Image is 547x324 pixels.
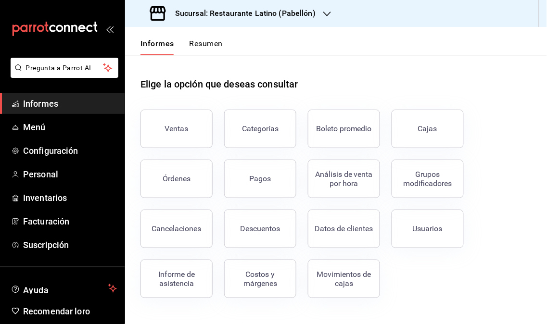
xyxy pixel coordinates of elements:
[23,122,46,132] font: Menú
[224,160,296,198] button: Pagos
[23,193,67,203] font: Inventarios
[23,306,90,316] font: Recomendar loro
[413,224,443,233] font: Usuarios
[308,260,380,298] button: Movimientos de cajas
[23,216,69,226] font: Facturación
[140,110,213,148] button: Ventas
[140,210,213,248] button: Cancelaciones
[308,160,380,198] button: Análisis de venta por hora
[140,38,223,55] div: pestañas de navegación
[392,210,464,248] button: Usuarios
[242,124,279,133] font: Categorías
[23,285,49,295] font: Ayuda
[224,210,296,248] button: Descuentos
[163,174,191,183] font: Órdenes
[11,58,118,78] button: Pregunta a Parrot AI
[7,70,118,80] a: Pregunta a Parrot AI
[175,9,316,18] font: Sucursal: Restaurante Latino (Pabellón)
[190,39,223,48] font: Resumen
[308,210,380,248] button: Datos de clientes
[392,160,464,198] button: Grupos modificadores
[165,124,189,133] font: Ventas
[243,270,277,288] font: Costos y márgenes
[317,270,371,288] font: Movimientos de cajas
[140,78,298,90] font: Elige la opción que deseas consultar
[315,170,373,188] font: Análisis de venta por hora
[23,240,69,250] font: Suscripción
[23,146,78,156] font: Configuración
[23,99,58,109] font: Informes
[140,160,213,198] button: Órdenes
[250,174,271,183] font: Pagos
[404,170,452,188] font: Grupos modificadores
[418,124,437,133] font: Cajas
[224,260,296,298] button: Costos y márgenes
[158,270,195,288] font: Informe de asistencia
[241,224,280,233] font: Descuentos
[23,169,58,179] font: Personal
[140,260,213,298] button: Informe de asistencia
[224,110,296,148] button: Categorías
[106,25,114,33] button: abrir_cajón_menú
[140,39,174,48] font: Informes
[152,224,202,233] font: Cancelaciones
[316,124,372,133] font: Boleto promedio
[315,224,373,233] font: Datos de clientes
[392,110,464,148] button: Cajas
[308,110,380,148] button: Boleto promedio
[26,64,91,72] font: Pregunta a Parrot AI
